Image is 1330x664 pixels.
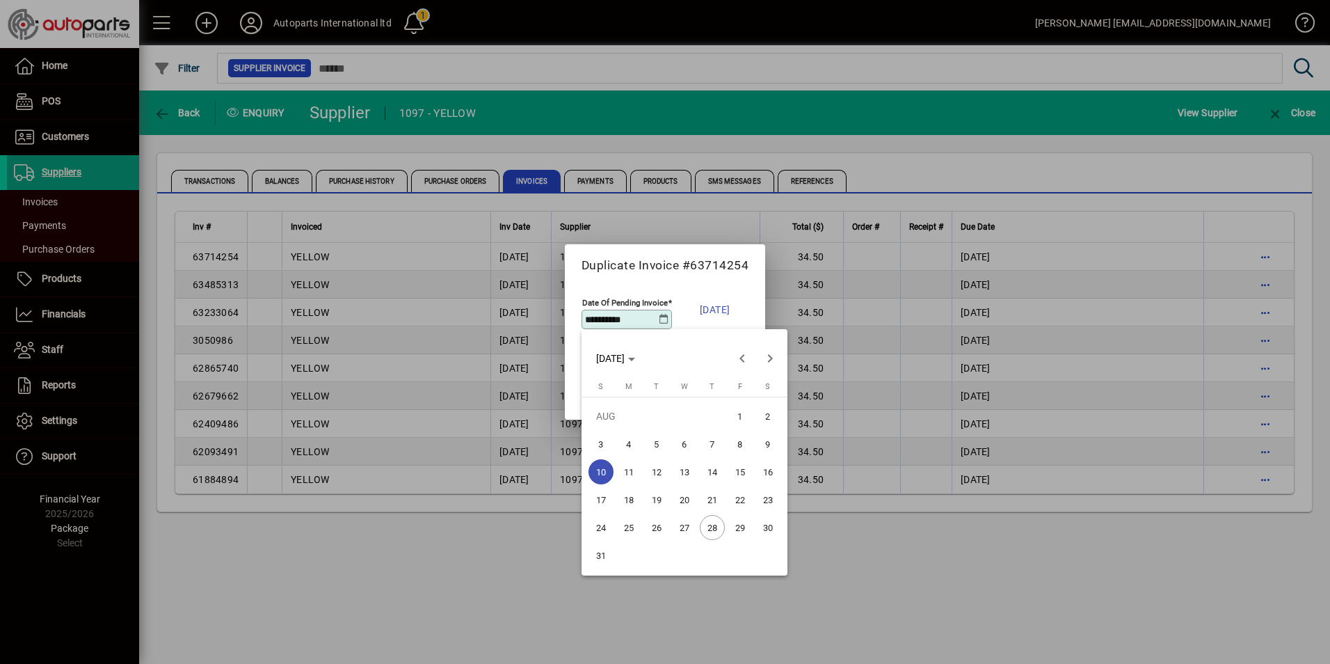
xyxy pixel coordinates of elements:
[728,515,753,540] span: 29
[728,432,753,457] span: 8
[616,487,641,512] span: 18
[700,459,725,484] span: 14
[587,458,615,486] button: Sun Aug 10 2025
[671,486,698,514] button: Wed Aug 20 2025
[698,486,726,514] button: Thu Aug 21 2025
[588,515,614,540] span: 24
[726,458,754,486] button: Fri Aug 15 2025
[698,458,726,486] button: Thu Aug 14 2025
[615,486,643,514] button: Mon Aug 18 2025
[728,459,753,484] span: 15
[671,514,698,542] button: Wed Aug 27 2025
[616,459,641,484] span: 11
[587,514,615,542] button: Sun Aug 24 2025
[738,382,742,391] span: F
[726,486,754,514] button: Fri Aug 22 2025
[596,353,625,364] span: [DATE]
[728,345,756,372] button: Previous month
[591,346,641,371] button: Choose month and year
[755,432,780,457] span: 9
[681,382,688,391] span: W
[698,514,726,542] button: Thu Aug 28 2025
[726,402,754,430] button: Fri Aug 01 2025
[672,432,697,457] span: 6
[700,432,725,457] span: 7
[754,514,782,542] button: Sat Aug 30 2025
[588,432,614,457] span: 3
[672,459,697,484] span: 13
[588,459,614,484] span: 10
[756,345,784,372] button: Next month
[755,404,780,429] span: 2
[644,459,669,484] span: 12
[728,487,753,512] span: 22
[654,382,659,391] span: T
[672,487,697,512] span: 20
[754,486,782,514] button: Sat Aug 23 2025
[616,432,641,457] span: 4
[728,404,753,429] span: 1
[700,515,725,540] span: 28
[726,514,754,542] button: Fri Aug 29 2025
[700,487,725,512] span: 21
[671,430,698,458] button: Wed Aug 06 2025
[587,402,726,430] td: AUG
[698,430,726,458] button: Thu Aug 07 2025
[755,459,780,484] span: 16
[644,487,669,512] span: 19
[625,382,632,391] span: M
[587,430,615,458] button: Sun Aug 03 2025
[643,430,671,458] button: Tue Aug 05 2025
[765,382,770,391] span: S
[588,543,614,568] span: 31
[754,458,782,486] button: Sat Aug 16 2025
[587,542,615,569] button: Sun Aug 31 2025
[755,515,780,540] span: 30
[615,458,643,486] button: Mon Aug 11 2025
[710,382,714,391] span: T
[726,430,754,458] button: Fri Aug 08 2025
[671,458,698,486] button: Wed Aug 13 2025
[754,402,782,430] button: Sat Aug 02 2025
[643,514,671,542] button: Tue Aug 26 2025
[616,515,641,540] span: 25
[644,515,669,540] span: 26
[598,382,603,391] span: S
[755,487,780,512] span: 23
[588,487,614,512] span: 17
[672,515,697,540] span: 27
[587,486,615,514] button: Sun Aug 17 2025
[615,430,643,458] button: Mon Aug 04 2025
[754,430,782,458] button: Sat Aug 09 2025
[643,458,671,486] button: Tue Aug 12 2025
[615,514,643,542] button: Mon Aug 25 2025
[643,486,671,514] button: Tue Aug 19 2025
[644,432,669,457] span: 5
